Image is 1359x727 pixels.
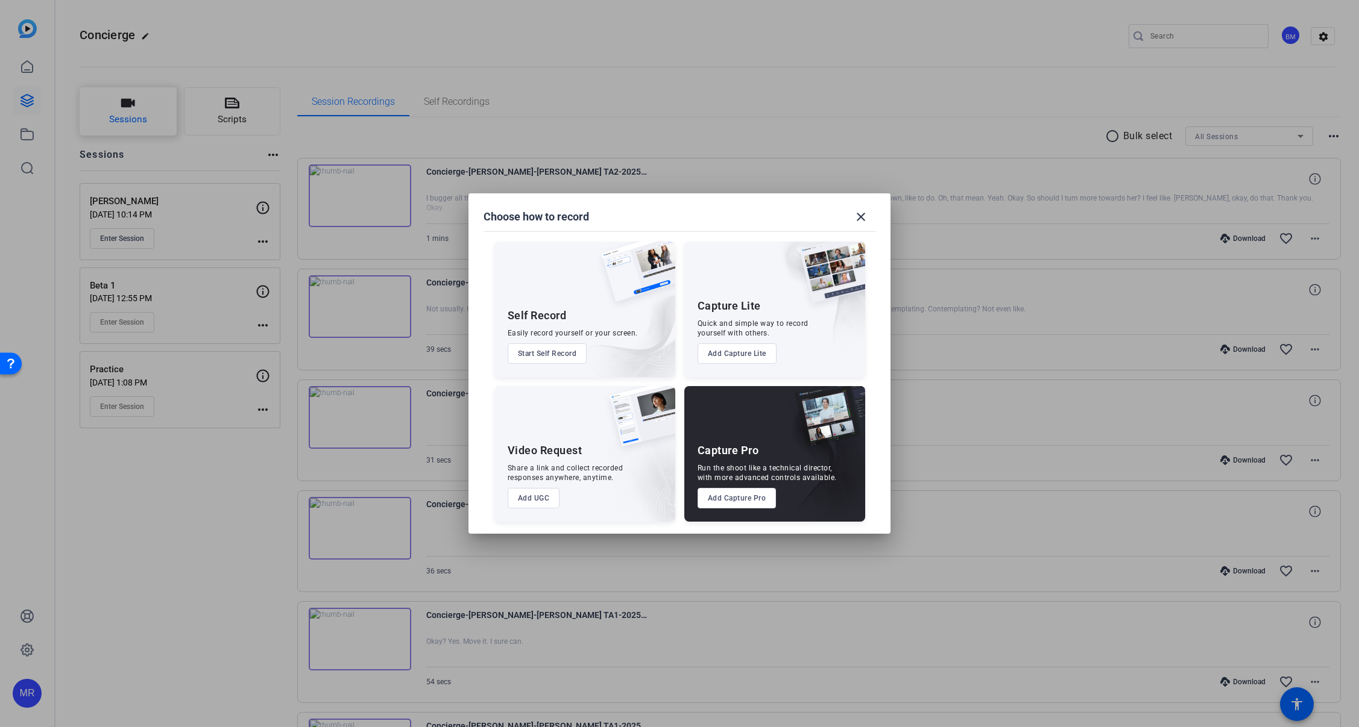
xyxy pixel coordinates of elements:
img: capture-pro.png [786,386,865,460]
div: Capture Lite [698,299,761,313]
button: Add UGC [508,488,560,508]
div: Easily record yourself or your screen. [508,328,638,338]
div: Video Request [508,443,582,458]
img: capture-lite.png [790,242,865,315]
div: Capture Pro [698,443,759,458]
div: Run the shoot like a technical director, with more advanced controls available. [698,463,837,482]
img: embarkstudio-capture-pro.png [776,401,865,522]
img: embarkstudio-self-record.png [570,267,675,377]
button: Add Capture Lite [698,343,777,364]
h1: Choose how to record [484,210,589,224]
img: embarkstudio-ugc-content.png [605,423,675,522]
img: self-record.png [592,242,675,314]
img: ugc-content.png [601,386,675,459]
div: Self Record [508,308,567,323]
div: Share a link and collect recorded responses anywhere, anytime. [508,463,623,482]
div: Quick and simple way to record yourself with others. [698,319,809,338]
img: embarkstudio-capture-lite.png [757,242,865,362]
mat-icon: close [854,210,868,224]
button: Add Capture Pro [698,488,777,508]
button: Start Self Record [508,343,587,364]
